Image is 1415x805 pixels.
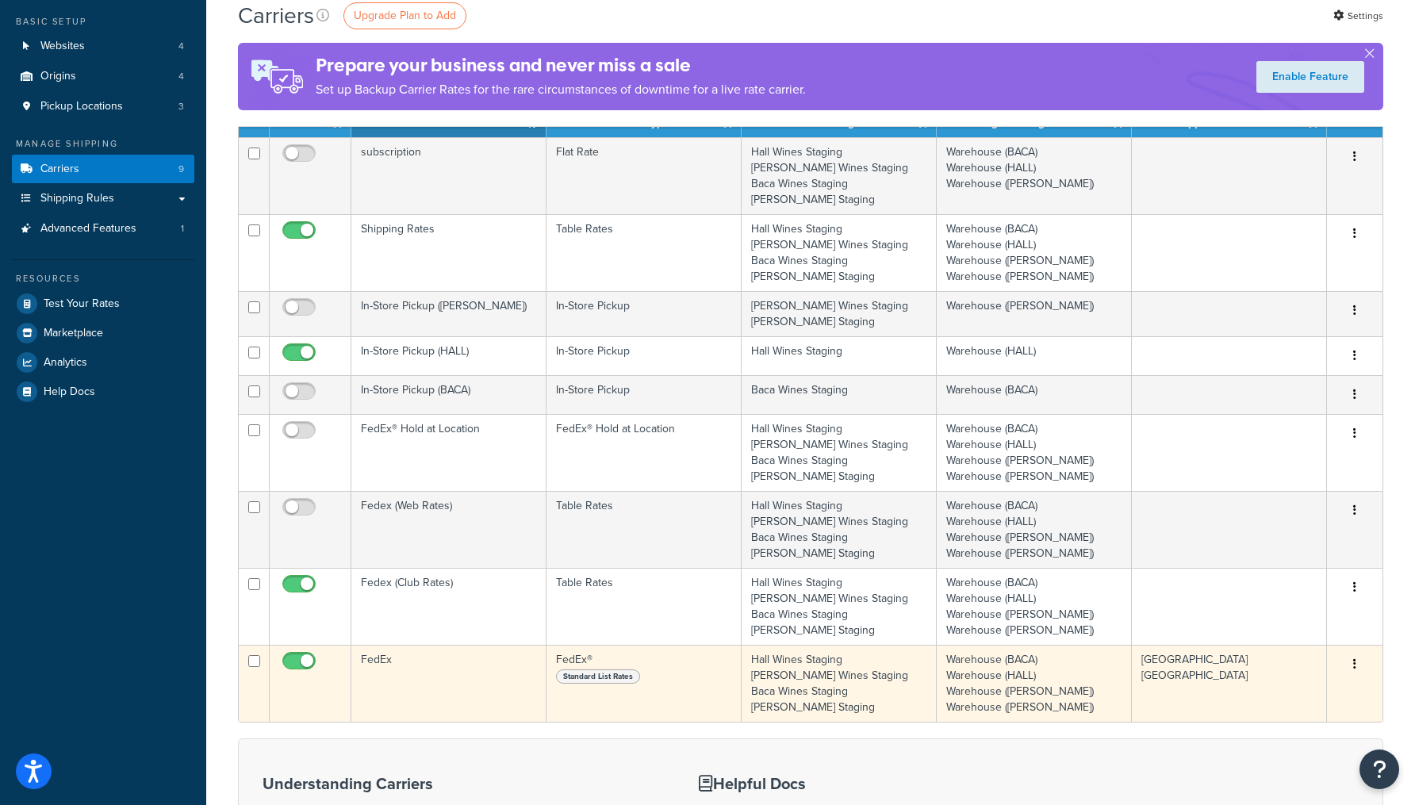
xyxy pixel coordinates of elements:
[343,2,466,29] a: Upgrade Plan to Add
[742,137,937,214] td: Hall Wines Staging [PERSON_NAME] Wines Staging Baca Wines Staging [PERSON_NAME] Staging
[316,79,806,101] p: Set up Backup Carrier Rates for the rare circumstances of downtime for a live rate carrier.
[351,491,546,568] td: Fedex (Web Rates)
[742,336,937,375] td: Hall Wines Staging
[178,163,184,176] span: 9
[44,385,95,399] span: Help Docs
[546,375,742,414] td: In-Store Pickup
[12,155,194,184] li: Carriers
[546,336,742,375] td: In-Store Pickup
[40,192,114,205] span: Shipping Rules
[354,7,456,24] span: Upgrade Plan to Add
[12,378,194,406] a: Help Docs
[742,291,937,336] td: [PERSON_NAME] Wines Staging [PERSON_NAME] Staging
[937,336,1132,375] td: Warehouse (HALL)
[40,70,76,83] span: Origins
[12,272,194,286] div: Resources
[556,669,640,684] span: Standard List Rates
[12,62,194,91] li: Origins
[12,32,194,61] li: Websites
[12,289,194,318] a: Test Your Rates
[1132,645,1327,722] td: [GEOGRAPHIC_DATA] [GEOGRAPHIC_DATA]
[937,568,1132,645] td: Warehouse (BACA) Warehouse (HALL) Warehouse ([PERSON_NAME]) Warehouse ([PERSON_NAME])
[546,414,742,491] td: FedEx® Hold at Location
[40,40,85,53] span: Websites
[178,70,184,83] span: 4
[12,214,194,243] a: Advanced Features 1
[351,336,546,375] td: In-Store Pickup (HALL)
[181,222,184,236] span: 1
[263,775,659,792] h3: Understanding Carriers
[937,291,1132,336] td: Warehouse ([PERSON_NAME])
[44,327,103,340] span: Marketplace
[40,100,123,113] span: Pickup Locations
[1359,749,1399,789] button: Open Resource Center
[351,414,546,491] td: FedEx® Hold at Location
[12,32,194,61] a: Websites 4
[546,214,742,291] td: Table Rates
[937,645,1132,722] td: Warehouse (BACA) Warehouse (HALL) Warehouse ([PERSON_NAME]) Warehouse ([PERSON_NAME])
[937,214,1132,291] td: Warehouse (BACA) Warehouse (HALL) Warehouse ([PERSON_NAME]) Warehouse ([PERSON_NAME])
[937,137,1132,214] td: Warehouse (BACA) Warehouse (HALL) Warehouse ([PERSON_NAME])
[12,15,194,29] div: Basic Setup
[742,214,937,291] td: Hall Wines Staging [PERSON_NAME] Wines Staging Baca Wines Staging [PERSON_NAME] Staging
[316,52,806,79] h4: Prepare your business and never miss a sale
[937,414,1132,491] td: Warehouse (BACA) Warehouse (HALL) Warehouse ([PERSON_NAME]) Warehouse ([PERSON_NAME])
[12,184,194,213] a: Shipping Rules
[12,62,194,91] a: Origins 4
[12,214,194,243] li: Advanced Features
[546,491,742,568] td: Table Rates
[742,568,937,645] td: Hall Wines Staging [PERSON_NAME] Wines Staging Baca Wines Staging [PERSON_NAME] Staging
[12,319,194,347] a: Marketplace
[40,163,79,176] span: Carriers
[12,348,194,377] a: Analytics
[742,375,937,414] td: Baca Wines Staging
[546,137,742,214] td: Flat Rate
[546,568,742,645] td: Table Rates
[1333,5,1383,27] a: Settings
[238,43,316,110] img: ad-rules-rateshop-fe6ec290ccb7230408bd80ed9643f0289d75e0ffd9eb532fc0e269fcd187b520.png
[44,297,120,311] span: Test Your Rates
[44,356,87,370] span: Analytics
[12,92,194,121] li: Pickup Locations
[12,137,194,151] div: Manage Shipping
[1256,61,1364,93] a: Enable Feature
[546,291,742,336] td: In-Store Pickup
[699,775,906,792] h3: Helpful Docs
[12,92,194,121] a: Pickup Locations 3
[351,137,546,214] td: subscription
[351,645,546,722] td: FedEx
[12,155,194,184] a: Carriers 9
[546,645,742,722] td: FedEx®
[178,100,184,113] span: 3
[351,214,546,291] td: Shipping Rates
[742,491,937,568] td: Hall Wines Staging [PERSON_NAME] Wines Staging Baca Wines Staging [PERSON_NAME] Staging
[937,491,1132,568] td: Warehouse (BACA) Warehouse (HALL) Warehouse ([PERSON_NAME]) Warehouse ([PERSON_NAME])
[351,568,546,645] td: Fedex (Club Rates)
[742,645,937,722] td: Hall Wines Staging [PERSON_NAME] Wines Staging Baca Wines Staging [PERSON_NAME] Staging
[351,375,546,414] td: In-Store Pickup (BACA)
[742,414,937,491] td: Hall Wines Staging [PERSON_NAME] Wines Staging Baca Wines Staging [PERSON_NAME] Staging
[351,291,546,336] td: In-Store Pickup ([PERSON_NAME])
[40,222,136,236] span: Advanced Features
[937,375,1132,414] td: Warehouse (BACA)
[178,40,184,53] span: 4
